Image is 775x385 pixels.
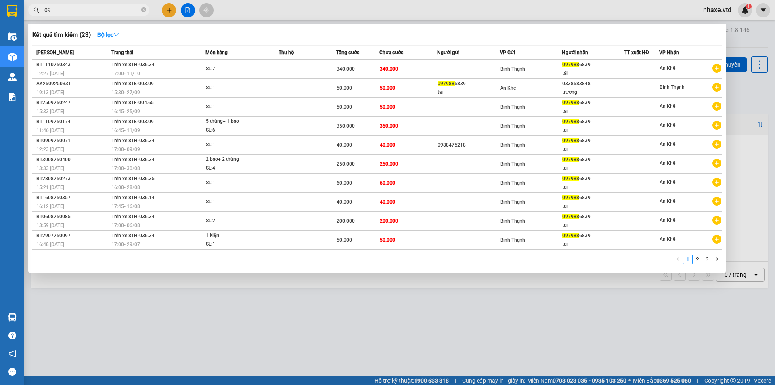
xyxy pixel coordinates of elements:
span: An Khê [660,198,675,204]
div: 6839 [562,137,624,145]
span: 17:00 - 29/07 [111,242,140,247]
div: tài [562,202,624,210]
span: 097988 [562,176,579,181]
div: BT3008250400 [36,156,109,164]
span: 50.000 [337,237,352,243]
span: Trên xe 81E-003.09 [111,81,154,86]
div: SL: 1 [206,141,266,149]
span: plus-circle [712,83,721,92]
span: Bình Thạnh [500,180,525,186]
div: tài [562,145,624,154]
div: trường [562,88,624,97]
li: Next Page [712,255,722,264]
div: 6839 [562,212,624,221]
span: 097988 [562,195,579,200]
div: 6839 [562,61,624,69]
span: 350.000 [337,123,355,129]
span: close-circle [141,7,146,12]
span: 16:00 - 28/08 [111,185,140,190]
span: 097988 [562,138,579,143]
span: 12:23 [DATE] [36,147,64,152]
span: Chưa cước [379,50,403,55]
span: 19:13 [DATE] [36,90,64,95]
span: Bình Thạnh [500,142,525,148]
span: Bình Thạnh [500,123,525,129]
span: Trên xe 81H-036.34 [111,138,155,143]
span: 350.000 [380,123,398,129]
span: notification [8,350,16,358]
span: 13:59 [DATE] [36,223,64,228]
button: right [712,255,722,264]
a: 2 [693,255,702,264]
span: plus-circle [712,64,721,73]
span: An Khê [660,179,675,185]
span: 17:00 - 06/08 [111,223,140,228]
a: 1 [683,255,692,264]
div: BT2808250273 [36,175,109,183]
span: Trạng thái [111,50,133,55]
span: 60.000 [380,180,395,186]
div: 2 bao+ 2 thùng [206,155,266,164]
span: An Khê [660,65,675,71]
span: 15:30 - 27/09 [111,90,140,95]
span: An Khê [660,141,675,147]
span: 17:45 - 16/08 [111,204,140,209]
span: VP Nhận [659,50,679,55]
span: search [34,7,39,13]
div: tài [562,107,624,116]
div: SL: 1 [206,240,266,249]
span: 60.000 [337,180,352,186]
span: plus-circle [712,121,721,130]
div: 6839 [562,194,624,202]
span: Bình Thạnh [500,237,525,243]
div: 6839 [562,156,624,164]
span: 11:46 [DATE] [36,128,64,133]
li: Previous Page [673,255,683,264]
div: 0988475218 [438,141,499,149]
span: 15:33 [DATE] [36,109,64,114]
li: 3 [702,255,712,264]
div: tài [562,221,624,229]
div: 5 thùng+ 1 bao [206,117,266,126]
span: plus-circle [712,235,721,244]
span: 250.000 [380,161,398,167]
span: 16:12 [DATE] [36,204,64,209]
div: SL: 7 [206,65,266,74]
div: AK2609250331 [36,80,109,88]
span: TT xuất HĐ [624,50,649,55]
span: 40.000 [380,199,395,205]
div: BT0909250071 [36,137,109,145]
div: BT1110250343 [36,61,109,69]
span: plus-circle [712,140,721,149]
span: 097988 [562,214,579,219]
span: close-circle [141,6,146,14]
span: plus-circle [712,197,721,206]
span: An Khê [660,122,675,128]
span: 097988 [562,100,579,105]
img: warehouse-icon [8,32,17,41]
div: 0338683848 [562,80,624,88]
span: 15:21 [DATE] [36,185,64,190]
div: 6839 [562,231,624,240]
div: SL: 1 [206,84,266,93]
span: 50.000 [337,104,352,110]
span: Bình Thạnh [500,161,525,167]
input: Tìm tên, số ĐT hoặc mã đơn [44,6,140,15]
span: 12:27 [DATE] [36,71,64,76]
span: 40.000 [337,142,352,148]
div: SL: 1 [206,179,266,187]
span: Bình Thạnh [660,84,685,90]
span: An Khê [660,103,675,109]
span: 200.000 [380,218,398,224]
span: Người gửi [437,50,459,55]
span: 250.000 [337,161,355,167]
a: 3 [703,255,712,264]
span: Bình Thạnh [500,218,525,224]
div: BT0608250085 [36,212,109,221]
span: Trên xe 81H-036.35 [111,176,155,181]
span: Bình Thạnh [500,66,525,72]
div: SL: 6 [206,126,266,135]
div: tài [562,183,624,191]
div: SL: 1 [206,198,266,206]
span: Trên xe 81E-003.09 [111,119,154,124]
